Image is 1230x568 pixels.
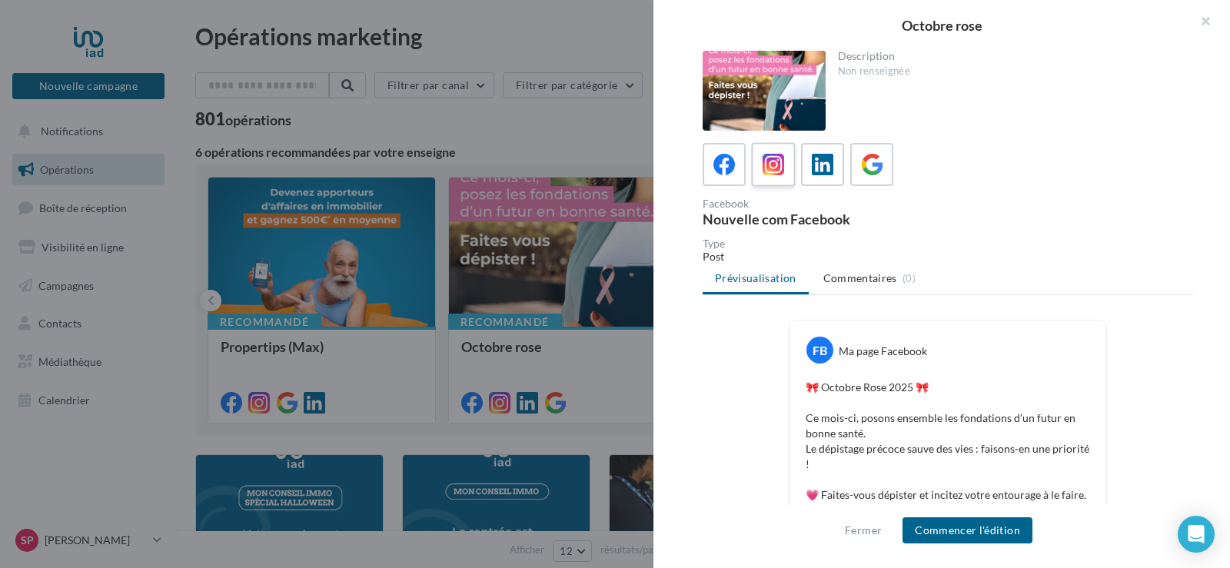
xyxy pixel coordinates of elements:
div: Description [838,51,1182,61]
div: Nouvelle com Facebook [703,212,942,226]
div: Post [703,249,1193,264]
div: FB [806,337,833,364]
div: Facebook [703,198,942,209]
div: Octobre rose [678,18,1205,32]
div: Type [703,238,1193,249]
button: Fermer [839,521,888,540]
div: Open Intercom Messenger [1178,516,1215,553]
button: Commencer l'édition [903,517,1032,543]
div: Ma page Facebook [839,344,927,359]
span: (0) [903,272,916,284]
div: Non renseignée [838,65,1182,78]
span: Commentaires [823,271,897,286]
p: 🎀 Octobre Rose 2025 🎀 Ce mois-ci, posons ensemble les fondations d’un futur en bonne santé. Le dé... [806,380,1090,564]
